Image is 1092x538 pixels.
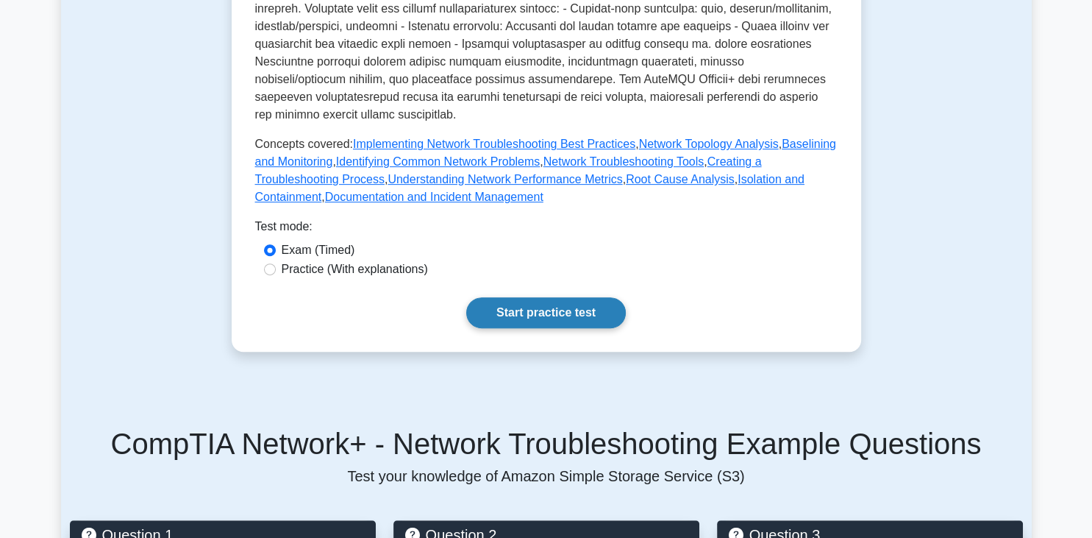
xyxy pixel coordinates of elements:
[543,155,704,168] a: Network Troubleshooting Tools
[255,155,762,185] a: Creating a Troubleshooting Process
[70,426,1023,461] h5: CompTIA Network+ - Network Troubleshooting Example Questions
[282,261,428,278] label: Practice (With explanations)
[325,191,543,203] a: Documentation and Incident Management
[626,173,735,185] a: Root Cause Analysis
[282,241,355,259] label: Exam (Timed)
[336,155,540,168] a: Identifying Common Network Problems
[353,138,635,150] a: Implementing Network Troubleshooting Best Practices
[255,135,838,206] p: Concepts covered: , , , , , , , , ,
[466,297,626,328] a: Start practice test
[255,218,838,241] div: Test mode:
[388,173,622,185] a: Understanding Network Performance Metrics
[639,138,779,150] a: Network Topology Analysis
[70,467,1023,485] p: Test your knowledge of Amazon Simple Storage Service (S3)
